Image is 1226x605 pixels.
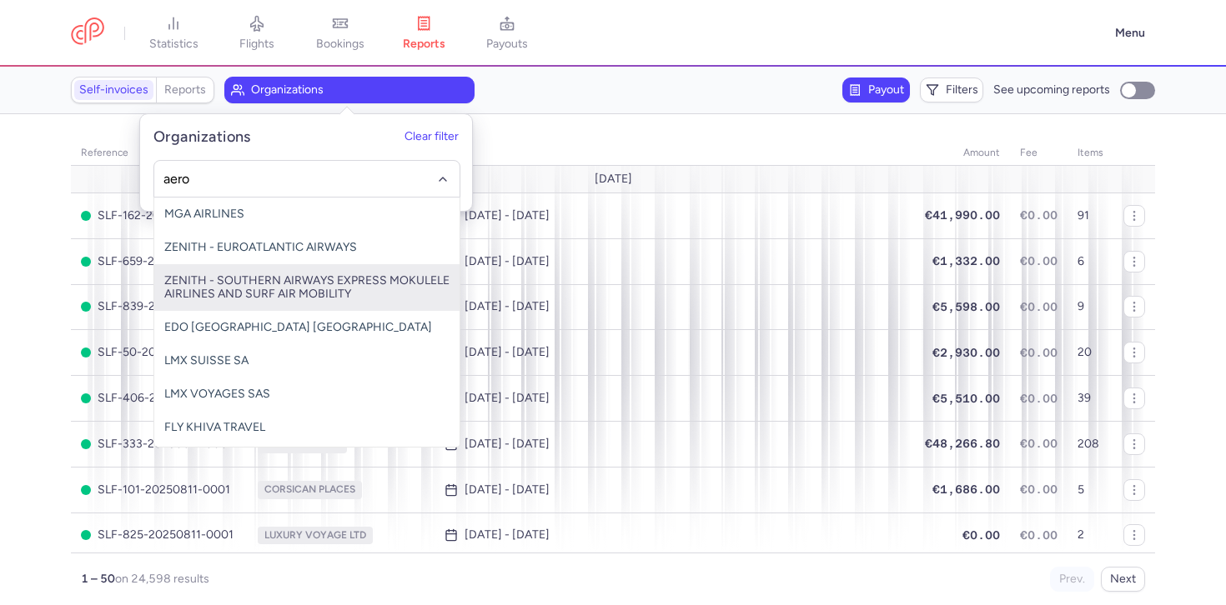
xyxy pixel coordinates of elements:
input: -searchbox [163,170,450,188]
span: FLY KHIVA TRAVEL [164,420,265,434]
a: Reports [159,80,211,100]
time: [DATE] - [DATE] [465,392,550,405]
span: CORSICAN PLACES [258,481,362,499]
button: Next [1101,567,1145,592]
a: flights [215,15,299,52]
span: €0.00 [1020,482,1058,496]
time: [DATE] - [DATE] [465,209,550,222]
span: See upcoming reports [993,83,1110,97]
span: SLF-839-20250811-0001 [81,300,238,313]
span: MGA AIRLINES [164,207,244,221]
span: payouts [486,37,528,52]
span: LMX VOYAGES SAS [164,387,270,401]
a: bookings [299,15,382,52]
span: statistics [149,37,198,52]
time: [DATE] - [DATE] [465,483,550,497]
th: items [1068,141,1113,166]
time: [DATE] - [DATE] [465,255,550,268]
span: €0.00 [1020,528,1058,542]
th: amount [907,141,1010,166]
span: €0.00 [1020,437,1058,450]
a: Self-invoices [74,80,153,100]
button: Menu [1105,17,1155,49]
span: SLF-659-20250811-0001 [81,255,238,268]
time: [DATE] - [DATE] [465,528,550,542]
span: Payout [868,83,904,97]
button: Payout [842,77,910,102]
span: €2,930.00 [932,346,1000,359]
span: ZENITH - SOUTHERN AIRWAYS EXPRESS MOKULELE AIRLINES AND SURF AIR MOBILITY [164,273,450,301]
span: €0.00 [1020,346,1058,359]
span: €0.00 [1020,254,1058,267]
a: statistics [132,15,215,52]
td: 2 [1068,512,1113,558]
span: reports [403,37,445,52]
span: SLF-333-20250811-0001 [81,437,238,451]
a: payouts [465,15,549,52]
td: 20 [1068,330,1113,376]
button: Organizations [224,77,475,103]
time: [DATE] - [DATE] [465,437,550,451]
td: 9 [1068,284,1113,330]
span: €0.00 [1020,208,1058,222]
th: fee [1010,141,1068,166]
span: Filters [946,83,978,97]
span: SLF-50-20250811-0001 [81,346,238,359]
td: 208 [1068,421,1113,467]
td: 5 [1068,467,1113,512]
span: SLF-406-20250811-0001 [81,392,238,405]
time: [DATE] - [DATE] [465,300,550,313]
span: €0.00 [1020,300,1058,313]
span: Organizations [251,83,468,97]
span: LMX SUISSE SA [164,353,249,367]
span: €1,332.00 [932,254,1000,267]
th: reference [71,141,248,166]
span: €0.00 [1020,392,1058,405]
button: Prev. [1050,567,1094,592]
span: €41,990.00 [925,208,1000,222]
span: LUXURY VOYAGE LTD [258,527,373,545]
td: 39 [1068,376,1113,422]
td: 91 [1068,192,1113,238]
td: 6 [1068,238,1113,284]
span: on 24,598 results [115,572,209,586]
span: EDO [GEOGRAPHIC_DATA] [GEOGRAPHIC_DATA] [164,320,432,334]
span: €5,510.00 [932,392,1000,405]
button: Clear filter [404,131,459,144]
span: €48,266.80 [925,437,1000,450]
th: date [435,141,907,166]
span: ZENITH - EUROATLANTIC AIRWAYS [164,240,357,254]
button: Filters [920,77,983,102]
span: bookings [316,37,364,52]
a: CitizenPlane red outlined logo [71,17,104,48]
span: [DATE] [595,172,632,186]
span: €0.00 [962,528,1000,542]
span: €5,598.00 [932,300,1000,313]
time: [DATE] - [DATE] [465,346,550,359]
span: SLF-825-20250811-0001 [81,528,238,542]
span: flights [239,37,274,52]
h5: Organizations [153,127,251,147]
span: SLF-101-20250811-0001 [81,483,238,497]
span: €1,686.00 [932,482,1000,496]
span: SLF-162-20250811-0001 [81,209,238,222]
strong: 1 – 50 [81,572,115,586]
a: reports [382,15,465,52]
